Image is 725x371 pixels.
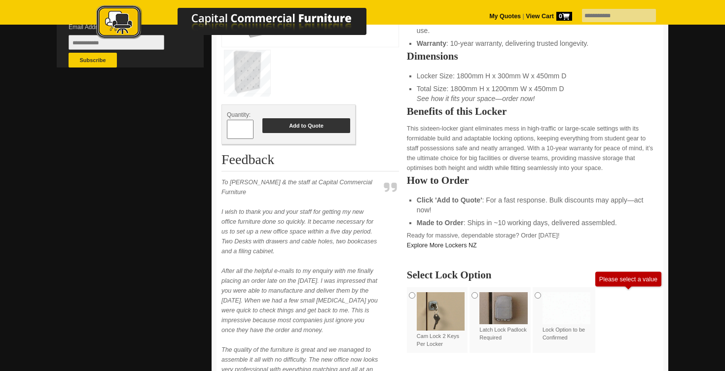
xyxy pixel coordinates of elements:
strong: Click 'Add to Quote' [417,196,482,204]
em: See how it fits your space—order now! [417,95,535,102]
div: Please select a value [599,280,657,287]
p: This sixteen-locker giant eliminates mess in high-traffic or large-scale settings with its formid... [407,124,658,173]
label: Latch Lock Padlock Required [479,292,528,341]
img: Lock Option to be Confirmed [543,292,591,324]
button: Add to Quote [262,118,350,133]
button: Subscribe [69,53,117,67]
a: My Quotes [489,13,521,20]
span: 0 [556,12,572,21]
strong: Warranty [417,39,446,47]
p: Ready for massive, dependable storage? Order [DATE]! [407,231,658,250]
li: : Four stacked units per column for smart vertical space use. [417,16,649,35]
li: : Ships in ~10 working days, delivered assembled. [417,218,649,228]
h2: Dimensions [407,51,658,61]
li: : For a fast response. Bulk discounts may apply—act now! [417,195,649,215]
strong: Made to Order [417,219,464,227]
li: : 10-year warranty, delivering trusted longevity. [417,38,649,48]
strong: View Cart [526,13,572,20]
a: Capital Commercial Furniture Logo [69,5,414,44]
h2: Benefits of this Locker [407,106,658,116]
li: Total Size: 1800mm H x 1200mm W x 450mm D [417,84,649,103]
span: Email Address * [69,22,179,32]
span: Quantity: [227,111,251,118]
li: Locker Size: 1800mm H x 300mm W x 450mm D [417,71,649,81]
h2: Select Lock Option [407,270,658,280]
img: Latch Lock Padlock Required [479,292,528,324]
h2: How to Order [407,175,658,185]
label: Cam Lock 2 Keys Per Locker [417,292,465,348]
a: Explore More Lockers NZ [407,242,477,249]
a: View Cart0 [524,13,572,20]
img: Capital Commercial Furniture Logo [69,5,414,41]
label: Lock Option to be Confirmed [543,292,591,341]
h2: Feedback [221,152,399,171]
input: Email Address * [69,35,164,50]
img: Cam Lock 2 Keys Per Locker [417,292,465,331]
